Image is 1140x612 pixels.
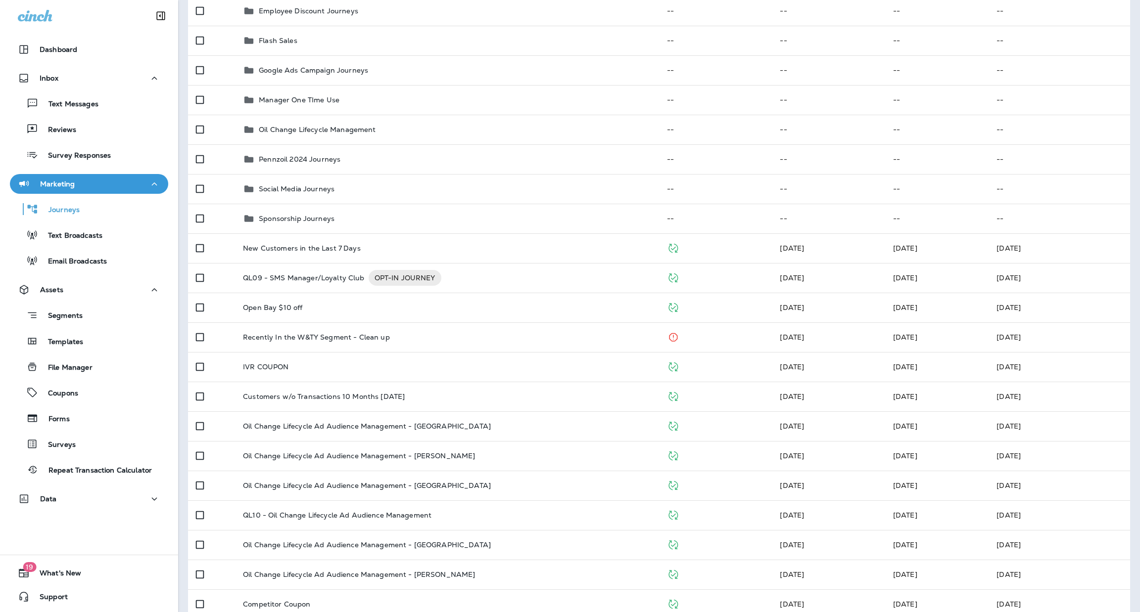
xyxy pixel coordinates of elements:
td: -- [885,144,989,174]
td: -- [989,85,1130,115]
button: Text Messages [10,93,168,114]
p: Forms [39,415,70,424]
td: -- [659,144,772,174]
td: -- [989,115,1130,144]
p: Recently In the W&TY Segment - Clean up [243,333,389,341]
p: QL09 - SMS Manager/Loyalty Club [243,270,364,286]
span: J-P Scoville [893,244,917,253]
button: Segments [10,305,168,326]
p: Flash Sales [259,37,297,44]
p: Oil Change Lifecycle Management [259,126,376,133]
button: Survey Responses [10,144,168,165]
p: Survey Responses [38,151,111,161]
button: Dashboard [10,40,168,59]
span: Robert Wlasuk [780,303,804,312]
button: Email Broadcasts [10,250,168,271]
td: [DATE] [989,322,1130,352]
td: -- [772,144,885,174]
p: Google Ads Campaign Journeys [259,66,368,74]
p: Data [40,495,57,503]
p: Oil Change Lifecycle Ad Audience Management - [GEOGRAPHIC_DATA] [243,422,491,430]
button: Support [10,587,168,607]
span: J-P Scoville [893,511,917,520]
td: [DATE] [989,293,1130,322]
span: Published [667,539,679,548]
td: [DATE] [989,530,1130,560]
span: Published [667,243,679,252]
span: DEV ACCOUNT [780,273,804,282]
button: Text Broadcasts [10,224,168,245]
td: -- [659,55,772,85]
td: -- [989,144,1130,174]
span: 19 [23,562,36,572]
p: IVR COUPON [243,363,288,371]
span: J-P Scoville [893,451,917,460]
td: -- [885,204,989,233]
span: Robert Wlasuk [893,600,917,609]
td: -- [772,174,885,204]
span: DEV ACCOUNT [780,362,804,371]
p: File Manager [38,363,93,373]
td: -- [885,85,989,115]
td: [DATE] [989,441,1130,471]
button: Collapse Sidebar [147,6,175,26]
td: [DATE] [989,411,1130,441]
td: -- [989,26,1130,55]
td: [DATE] [989,471,1130,500]
td: [DATE] [989,233,1130,263]
span: Robert Wlasuk [893,303,917,312]
button: Templates [10,331,168,351]
p: Assets [40,286,63,294]
button: Surveys [10,434,168,454]
p: QL10 - Oil Change Lifecycle Ad Audience Management [243,511,431,519]
span: Robert Wlasuk [780,600,804,609]
td: -- [885,26,989,55]
span: Micah Weckert [893,273,917,282]
p: Templates [38,338,83,347]
td: -- [989,204,1130,233]
td: [DATE] [989,500,1130,530]
span: Published [667,302,679,311]
p: Manager One TIme Use [259,96,339,104]
span: Micah Weckert [893,362,917,371]
button: Journeys [10,199,168,219]
td: [DATE] [989,382,1130,411]
span: J-P Scoville [780,481,804,490]
span: Published [667,569,679,578]
span: OPT-IN JOURNEY [369,273,441,283]
span: Support [30,593,68,605]
span: Published [667,480,679,489]
td: [DATE] [989,560,1130,589]
td: -- [772,85,885,115]
p: Reviews [38,126,76,135]
td: -- [659,85,772,115]
button: 19What's New [10,563,168,583]
td: -- [772,115,885,144]
span: Published [667,421,679,430]
td: [DATE] [989,352,1130,382]
button: Repeat Transaction Calculator [10,459,168,480]
span: Published [667,450,679,459]
p: Email Broadcasts [38,257,107,266]
span: J-P Scoville [893,540,917,549]
p: Text Messages [39,100,98,109]
span: Unknown [780,392,804,401]
td: -- [659,26,772,55]
p: Oil Change Lifecycle Ad Audience Management - [GEOGRAPHIC_DATA] [243,481,491,489]
p: Oil Change Lifecycle Ad Audience Management - [GEOGRAPHIC_DATA] [243,541,491,549]
span: J-P Scoville [893,481,917,490]
span: Published [667,272,679,281]
p: Marketing [40,180,75,188]
td: -- [989,174,1130,204]
button: Coupons [10,382,168,403]
button: Data [10,489,168,509]
div: OPT-IN JOURNEY [369,270,441,286]
span: J-P Scoville [780,570,804,579]
span: Stopped [667,332,679,341]
span: Published [667,510,679,519]
td: -- [989,55,1130,85]
p: Customers w/o Transactions 10 Months [DATE] [243,393,405,400]
span: J-P Scoville [893,333,917,342]
p: New Customers in the Last 7 Days [243,244,360,252]
td: -- [885,174,989,204]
